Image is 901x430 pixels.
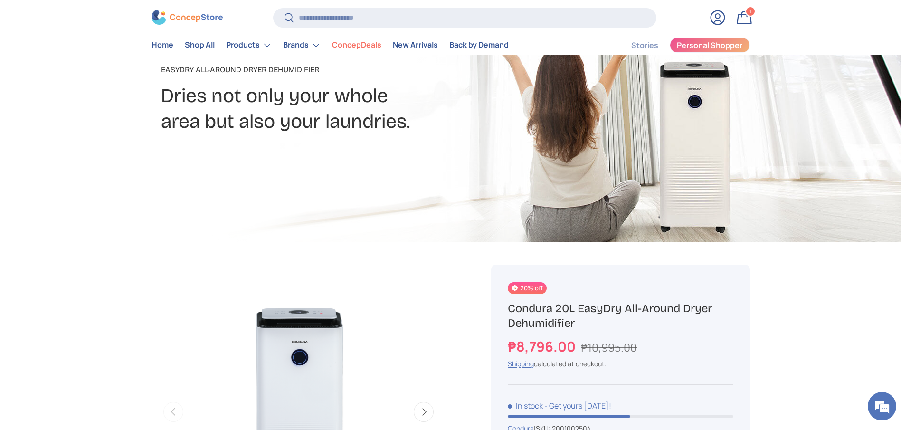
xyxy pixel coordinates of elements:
[161,64,526,76] p: EasyDry All-Around Dryer Dehumidifier
[581,340,637,355] s: ₱10,995.00
[393,36,438,55] a: New Arrivals
[449,36,509,55] a: Back by Demand
[152,36,509,55] nav: Primary
[508,282,546,294] span: 20% off
[152,36,173,55] a: Home
[508,337,578,356] strong: ₱8,796.00
[508,401,543,411] span: In stock
[508,359,733,369] div: calculated at checkout.
[332,36,381,55] a: ConcepDeals
[161,83,526,134] h2: Dries not only your whole area but also your laundries.
[185,36,215,55] a: Shop All
[277,36,326,55] summary: Brands
[631,36,658,55] a: Stories
[677,42,742,49] span: Personal Shopper
[608,36,750,55] nav: Secondary
[220,36,277,55] summary: Products
[670,38,750,53] a: Personal Shopper
[508,301,733,331] h1: Condura 20L EasyDry All-Around Dryer Dehumidifier
[152,10,223,25] img: ConcepStore
[749,8,751,15] span: 1
[508,359,534,368] a: Shipping
[544,401,611,411] p: - Get yours [DATE]!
